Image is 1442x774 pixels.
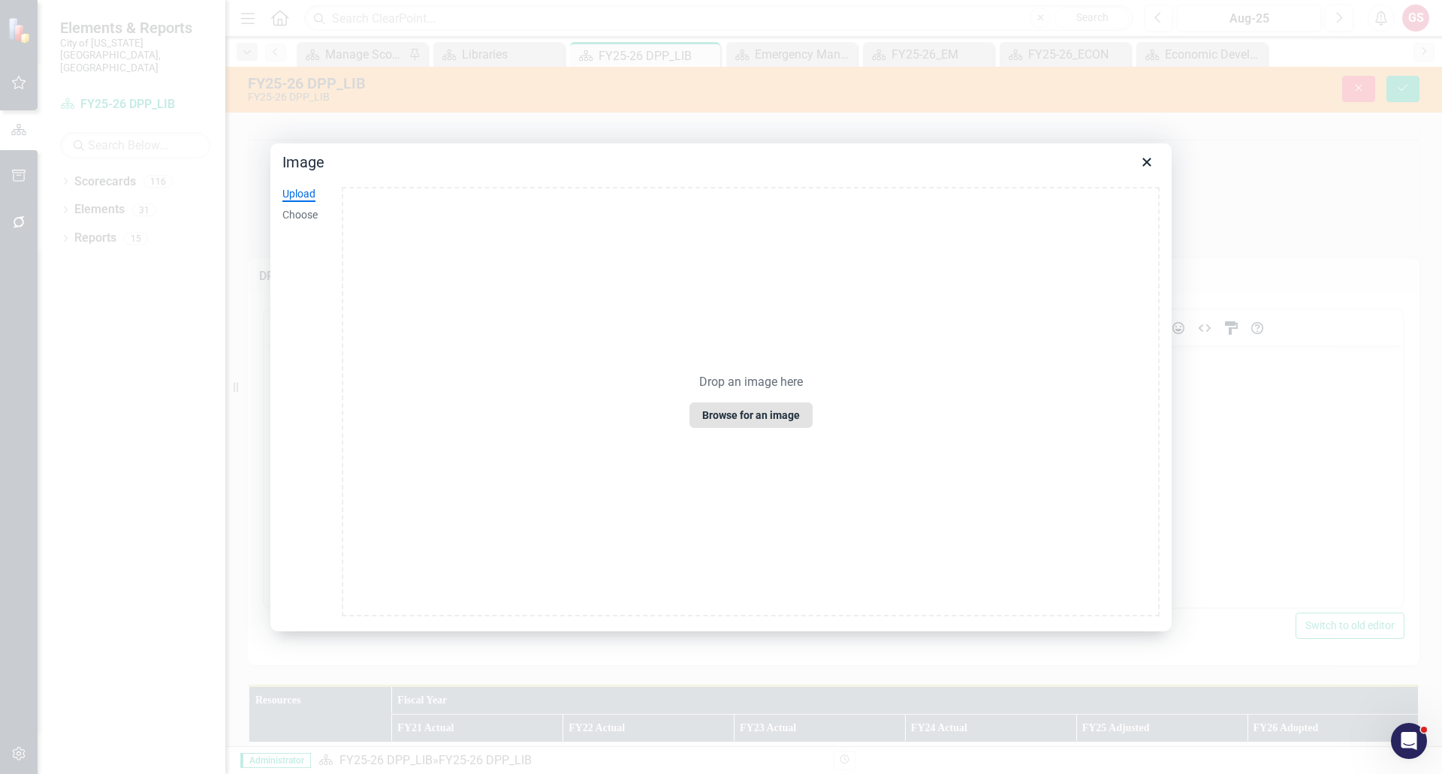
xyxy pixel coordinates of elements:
div: Upload [282,187,315,202]
button: Close [1134,149,1160,175]
div: Choose [282,208,318,223]
iframe: Intercom live chat [1391,723,1427,759]
button: Browse for an image [689,402,813,428]
h1: Image [282,152,324,172]
p: Drop an image here [699,375,803,390]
